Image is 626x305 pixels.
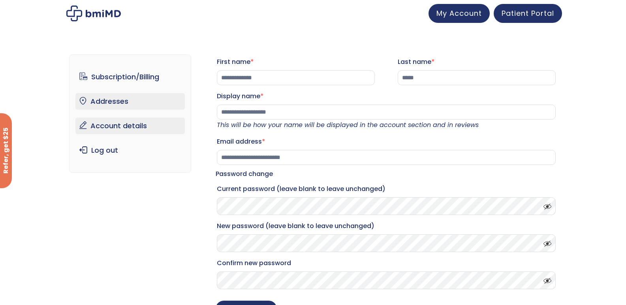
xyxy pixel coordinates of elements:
a: Subscription/Billing [75,69,185,85]
label: Display name [217,90,556,103]
legend: Password change [216,168,273,180]
a: Patient Portal [494,4,562,23]
em: This will be how your name will be displayed in the account section and in reviews [217,120,479,129]
a: Account details [75,118,185,134]
label: Current password (leave blank to leave unchanged) [217,183,556,195]
img: My account [66,6,121,21]
label: First name [217,56,375,68]
a: Addresses [75,93,185,110]
label: Email address [217,135,556,148]
span: Patient Portal [502,8,554,18]
label: Last name [398,56,556,68]
nav: Account pages [69,54,191,173]
span: My Account [436,8,482,18]
a: My Account [429,4,490,23]
label: Confirm new password [217,257,556,269]
label: New password (leave blank to leave unchanged) [217,220,556,232]
a: Log out [75,142,185,159]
